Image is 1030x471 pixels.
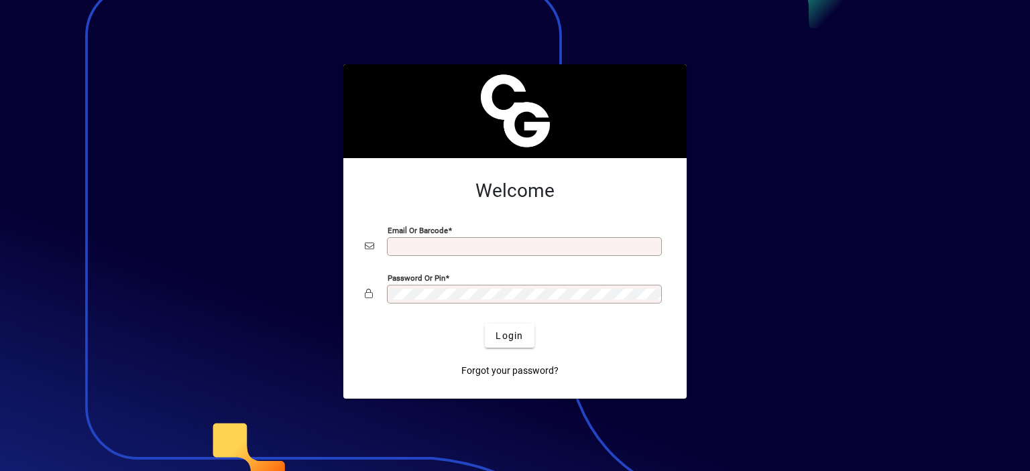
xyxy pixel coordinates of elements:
[496,329,523,343] span: Login
[485,324,534,348] button: Login
[456,358,564,383] a: Forgot your password?
[388,273,445,283] mat-label: Password or Pin
[388,226,448,235] mat-label: Email or Barcode
[365,180,665,202] h2: Welcome
[461,364,559,378] span: Forgot your password?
